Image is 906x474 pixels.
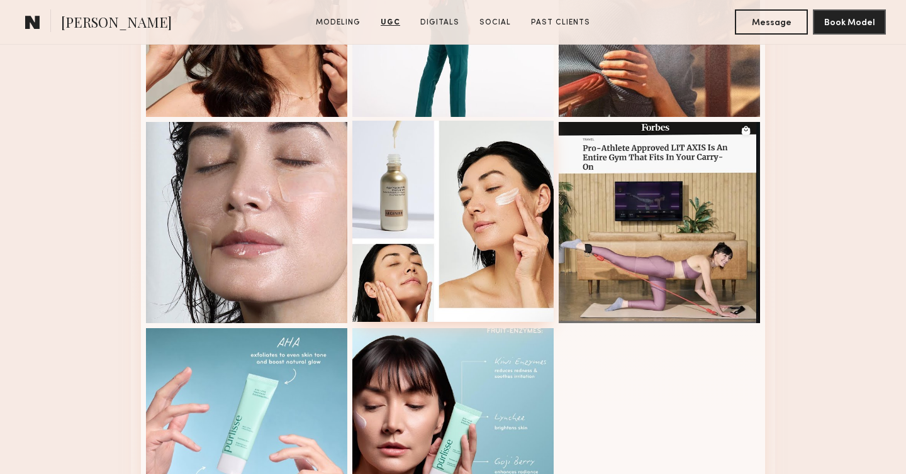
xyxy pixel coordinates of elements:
a: Book Model [813,16,886,27]
a: Modeling [311,17,366,28]
button: Message [735,9,808,35]
a: Digitals [415,17,464,28]
a: Social [474,17,516,28]
a: Past Clients [526,17,595,28]
a: UGC [376,17,405,28]
button: Book Model [813,9,886,35]
span: [PERSON_NAME] [61,13,172,35]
